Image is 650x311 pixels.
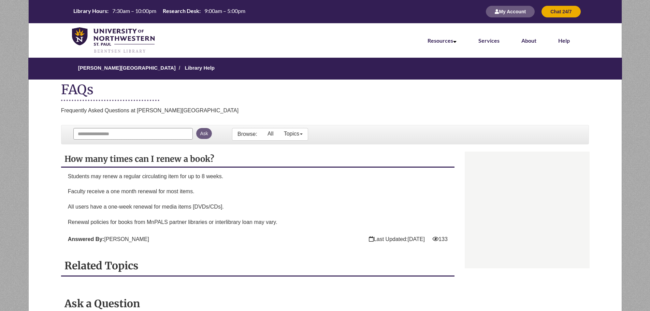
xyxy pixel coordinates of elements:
[68,180,448,196] p: Faculty receive a one month renewal for most items.
[196,128,212,139] button: Ask
[369,236,425,242] span: Last Updated
[541,9,580,14] a: Chat 24/7
[204,8,245,14] span: 9:00am – 5:00pm
[521,37,536,44] a: About
[68,236,104,242] strong: Answered By:
[68,203,448,211] p: All users have a one-week renewal for media items [DVDs/CDs].
[112,8,156,14] span: 7:30am – 10:00pm
[68,218,448,226] p: Renewal policies for books from MnPALS partner libraries or interlibrary loan may vary.
[262,128,279,139] a: All
[185,65,215,71] a: Library Help
[78,65,176,71] a: [PERSON_NAME][GEOGRAPHIC_DATA]
[64,259,451,272] h2: Related Topics
[541,6,580,17] button: Chat 24/7
[432,236,448,242] span: Views
[64,297,451,310] h2: Ask a Question
[61,104,239,115] div: Frequently Asked Questions at [PERSON_NAME][GEOGRAPHIC_DATA]
[279,128,308,139] a: Topics
[71,7,110,15] th: Library Hours:
[465,152,589,268] iframe: Chat Widget
[68,236,149,242] span: [PERSON_NAME]
[71,7,248,15] table: Hours Today
[72,27,155,54] img: UNWSP Library Logo
[237,130,257,138] p: Browse:
[374,236,408,242] span: Last Updated:
[486,9,535,14] a: My Account
[486,6,535,17] button: My Account
[64,154,214,164] span: How many times can I renew a book?
[160,7,202,15] th: Research Desk:
[428,37,457,44] a: Resources
[71,7,248,16] a: Hours Today
[61,83,159,101] h1: FAQs
[558,37,570,44] a: Help
[478,37,500,44] a: Services
[68,173,448,180] p: Students may renew a regular circulating item for up to 8 weeks.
